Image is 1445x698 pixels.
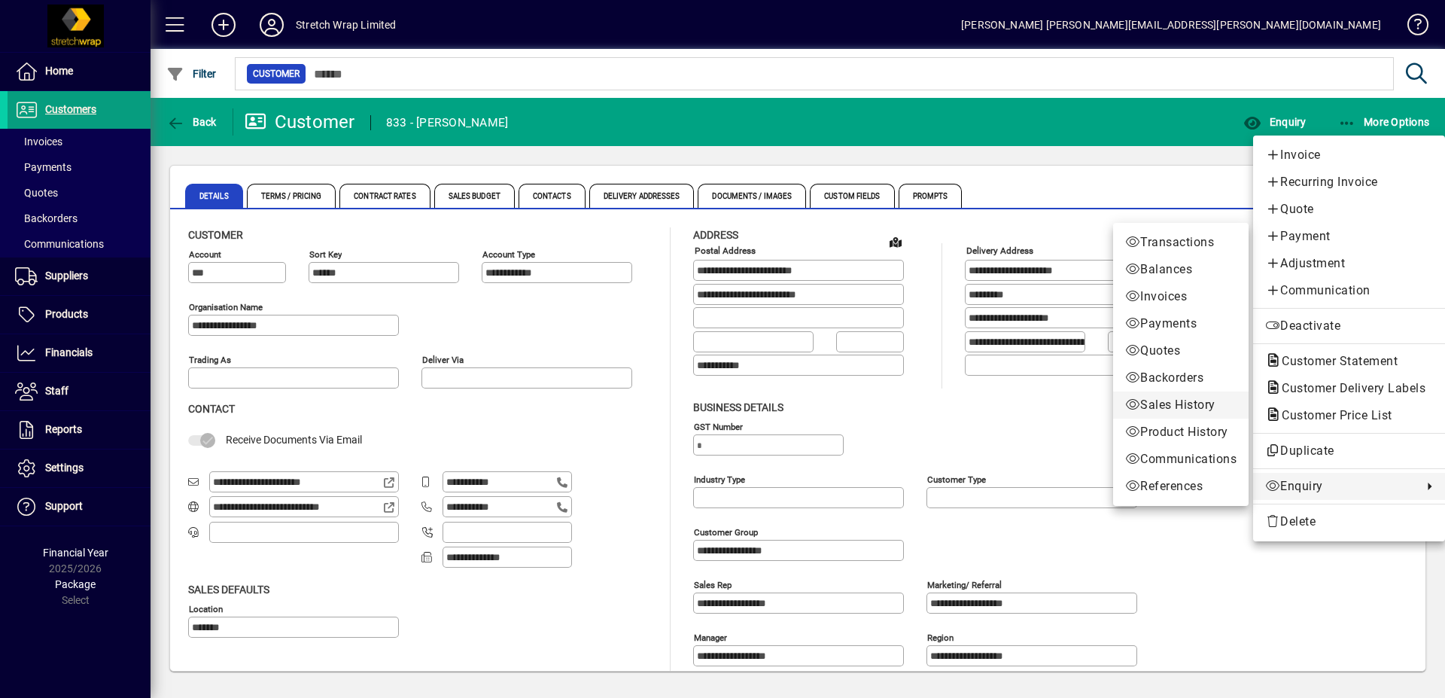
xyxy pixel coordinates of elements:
span: Quote [1265,200,1433,218]
span: References [1125,477,1237,495]
span: Communication [1265,282,1433,300]
span: Adjustment [1265,255,1433,273]
span: Customer Delivery Labels [1265,381,1433,395]
span: Sales History [1125,396,1237,414]
span: Payments [1125,315,1237,333]
span: Customer Statement [1265,354,1405,368]
span: Duplicate [1265,442,1433,460]
span: Deactivate [1265,317,1433,335]
span: Customer Price List [1265,408,1400,422]
span: Quotes [1125,342,1237,360]
span: Communications [1125,450,1237,468]
span: Payment [1265,227,1433,245]
span: Product History [1125,423,1237,441]
span: Recurring Invoice [1265,173,1433,191]
span: Transactions [1125,233,1237,251]
button: Deactivate customer [1253,312,1445,340]
span: Invoice [1265,146,1433,164]
span: Invoices [1125,288,1237,306]
span: Delete [1265,513,1433,531]
span: Enquiry [1265,477,1415,495]
span: Balances [1125,261,1237,279]
span: Backorders [1125,369,1237,387]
